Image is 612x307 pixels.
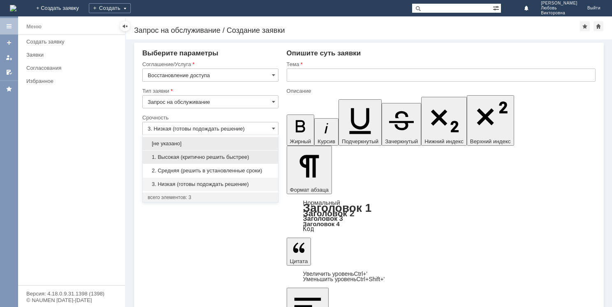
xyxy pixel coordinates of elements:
span: Любовь [541,6,577,11]
span: Выберите параметры [142,49,218,57]
a: Заголовок 3 [303,215,343,222]
span: Подчеркнутый [342,138,378,144]
a: Заявки [23,48,123,61]
div: Формат абзаца [287,200,596,232]
div: Создать заявку [26,39,120,45]
a: Создать заявку [2,36,16,49]
div: Скрыть меню [120,21,130,31]
div: всего элементов: 3 [148,194,273,201]
div: Создать [89,3,131,13]
button: Цитата [287,238,311,266]
div: Меню [26,22,42,32]
button: Зачеркнутый [382,103,421,146]
span: Викторовна [541,11,577,16]
button: Верхний индекс [467,95,514,146]
a: Заголовок 4 [303,220,340,227]
div: Тема [287,62,594,67]
div: Сделать домашней страницей [593,21,603,31]
button: Формат абзаца [287,146,332,194]
span: Ctrl+Shift+' [356,276,385,282]
span: Формат абзаца [290,187,329,193]
div: Описание [287,88,594,94]
a: Нормальный [303,199,340,206]
span: Верхний индекс [470,138,511,144]
div: © NAUMEN [DATE]-[DATE] [26,298,117,303]
div: Срочность [142,115,277,120]
div: Тип заявки [142,88,277,94]
button: Жирный [287,115,315,146]
span: Зачеркнутый [385,138,418,144]
button: Нижний индекс [421,97,467,146]
a: Заголовок 2 [303,208,355,218]
span: Опишите суть заявки [287,49,361,57]
div: Цитата [287,271,596,282]
span: 1. Высокая (критично решить быстрее) [148,154,273,160]
span: 3. Низкая (готовы подождать решение) [148,181,273,188]
span: [PERSON_NAME] [541,1,577,6]
span: Курсив [318,138,335,144]
span: Жирный [290,138,311,144]
button: Курсив [314,118,338,146]
div: Запрос на обслуживание / Создание заявки [134,26,580,34]
div: Версия: 4.18.0.9.31.1398 (1398) [26,291,117,296]
div: Заявки [26,52,120,58]
span: Цитата [290,258,308,264]
div: Согласования [26,65,120,71]
span: 2. Средняя (решить в установленные сроки) [148,167,273,174]
div: Добавить в избранное [580,21,590,31]
a: Мои заявки [2,51,16,64]
a: Создать заявку [23,35,123,48]
button: Подчеркнутый [338,99,382,146]
a: Перейти на домашнюю страницу [10,5,16,11]
a: Заголовок 1 [303,202,372,214]
img: logo [10,5,16,11]
a: Increase [303,270,368,277]
span: Ctrl+' [354,270,368,277]
a: Согласования [23,62,123,74]
span: Нижний индекс [424,138,464,144]
div: Избранное [26,78,111,84]
a: Мои согласования [2,66,16,79]
div: Соглашение/Услуга [142,62,277,67]
span: Расширенный поиск [493,4,501,11]
span: [не указано] [148,140,273,147]
a: Decrease [303,276,385,282]
a: Код [303,225,314,233]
